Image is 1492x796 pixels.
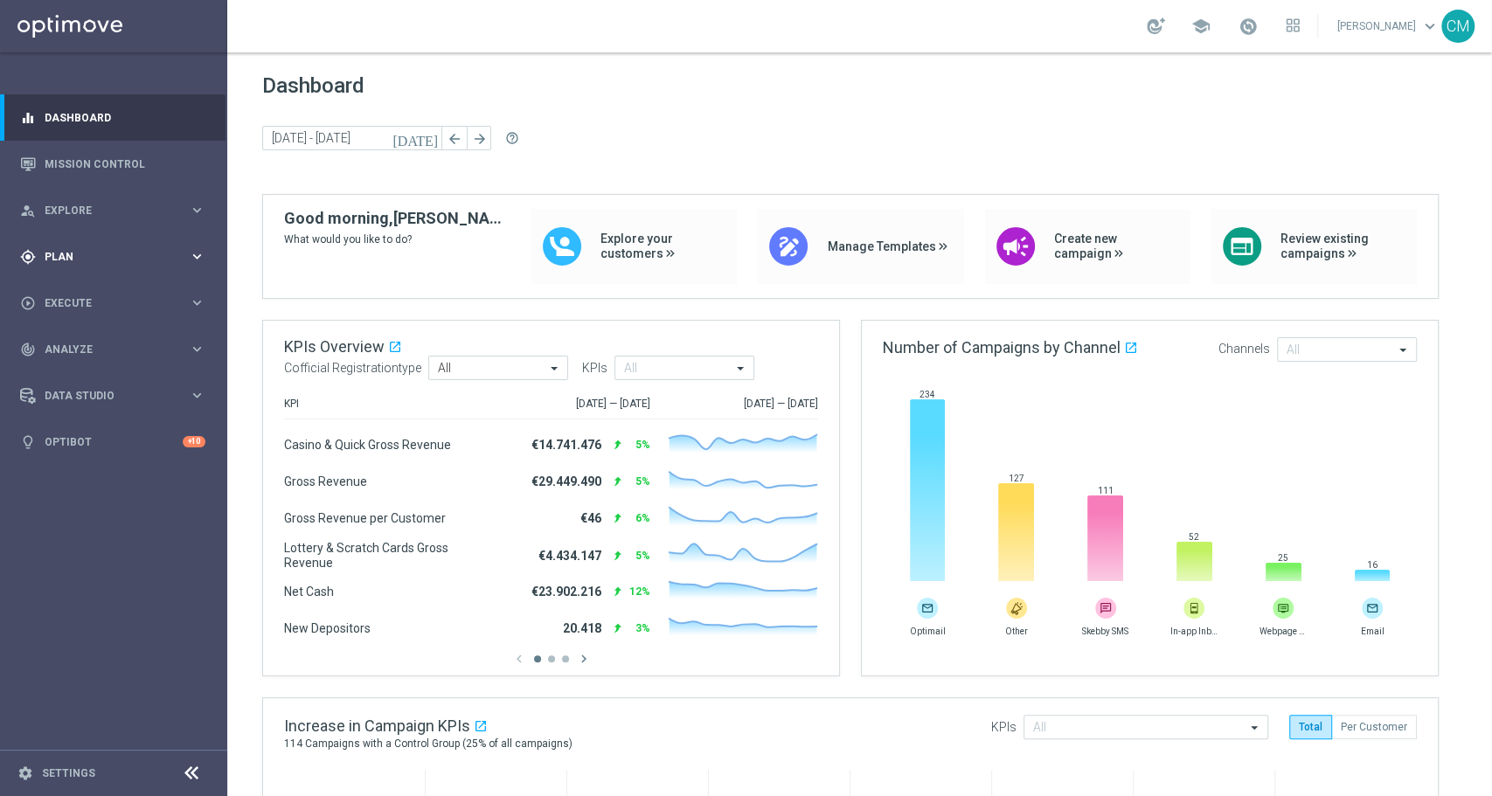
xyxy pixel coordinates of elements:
[45,94,205,141] a: Dashboard
[189,248,205,265] i: keyboard_arrow_right
[19,204,206,218] button: person_search Explore keyboard_arrow_right
[20,419,205,465] div: Optibot
[20,342,36,357] i: track_changes
[1441,10,1475,43] div: CM
[20,295,189,311] div: Execute
[45,298,189,308] span: Execute
[45,205,189,216] span: Explore
[1420,17,1440,36] span: keyboard_arrow_down
[19,250,206,264] button: gps_fixed Plan keyboard_arrow_right
[20,388,189,404] div: Data Studio
[20,249,189,265] div: Plan
[20,295,36,311] i: play_circle_outline
[189,341,205,357] i: keyboard_arrow_right
[19,296,206,310] button: play_circle_outline Execute keyboard_arrow_right
[1336,13,1441,39] a: [PERSON_NAME]keyboard_arrow_down
[20,110,36,126] i: equalizer
[20,94,205,141] div: Dashboard
[42,768,95,779] a: Settings
[19,343,206,356] button: track_changes Analyze keyboard_arrow_right
[17,765,33,781] i: settings
[189,202,205,218] i: keyboard_arrow_right
[45,252,189,262] span: Plan
[19,157,206,171] button: Mission Control
[1191,17,1211,36] span: school
[20,249,36,265] i: gps_fixed
[20,434,36,450] i: lightbulb
[45,419,183,465] a: Optibot
[19,389,206,403] button: Data Studio keyboard_arrow_right
[45,344,189,355] span: Analyze
[20,342,189,357] div: Analyze
[189,387,205,404] i: keyboard_arrow_right
[45,391,189,401] span: Data Studio
[20,203,189,218] div: Explore
[20,141,205,187] div: Mission Control
[20,203,36,218] i: person_search
[183,436,205,447] div: +10
[19,435,206,449] button: lightbulb Optibot +10
[45,141,205,187] a: Mission Control
[19,111,206,125] button: equalizer Dashboard
[189,294,205,311] i: keyboard_arrow_right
